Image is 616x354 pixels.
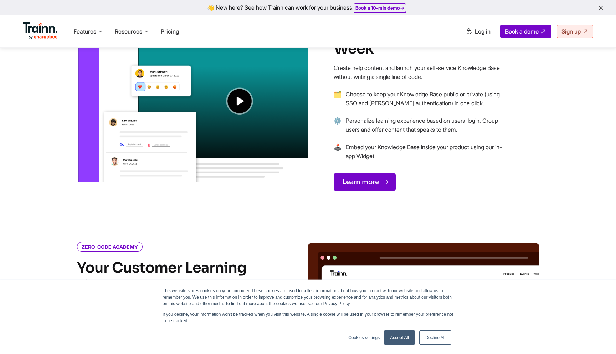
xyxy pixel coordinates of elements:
span: → [334,143,342,169]
p: This website stores cookies on your computer. These cookies are used to collect information about... [163,288,453,307]
p: Embed your Knowledge Base inside your product using our in-app Widget. [346,143,505,161]
p: Personalize learning experience based on users’ login. Group users and offer content that speaks ... [346,116,505,134]
i: ZERO-CODE ACADEMY [77,242,143,252]
span: → [334,90,342,116]
a: Log in [461,25,495,38]
a: Cookies settings [348,334,380,341]
a: Sign up [557,25,593,38]
p: If you decline, your information won’t be tracked when you visit this website. A single cookie wi... [163,311,453,324]
p: Choose to keep your Knowledge Base public or private (using SSO and [PERSON_NAME] authentication)... [346,90,505,108]
a: Book a 10-min demo→ [355,5,404,11]
div: 👋 New here? See how Trainn can work for your business. [4,4,612,11]
a: Decline All [419,330,451,345]
a: Book a demo [500,25,551,38]
span: Resources [115,27,142,35]
span: Features [73,27,96,35]
a: Pricing [161,28,179,35]
span: Sign up [561,28,581,35]
span: Log in [475,28,491,35]
span: → [334,116,342,143]
span: Book a demo [505,28,539,35]
img: Trainn Logo [23,22,58,40]
b: Book a 10-min demo [355,5,400,11]
a: Accept All [384,330,415,345]
h4: Your Customer Learning Library [77,259,248,295]
p: Create help content and launch your self-service Knowledge Base without writing a single line of ... [334,64,505,81]
a: Learn more [334,173,396,191]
